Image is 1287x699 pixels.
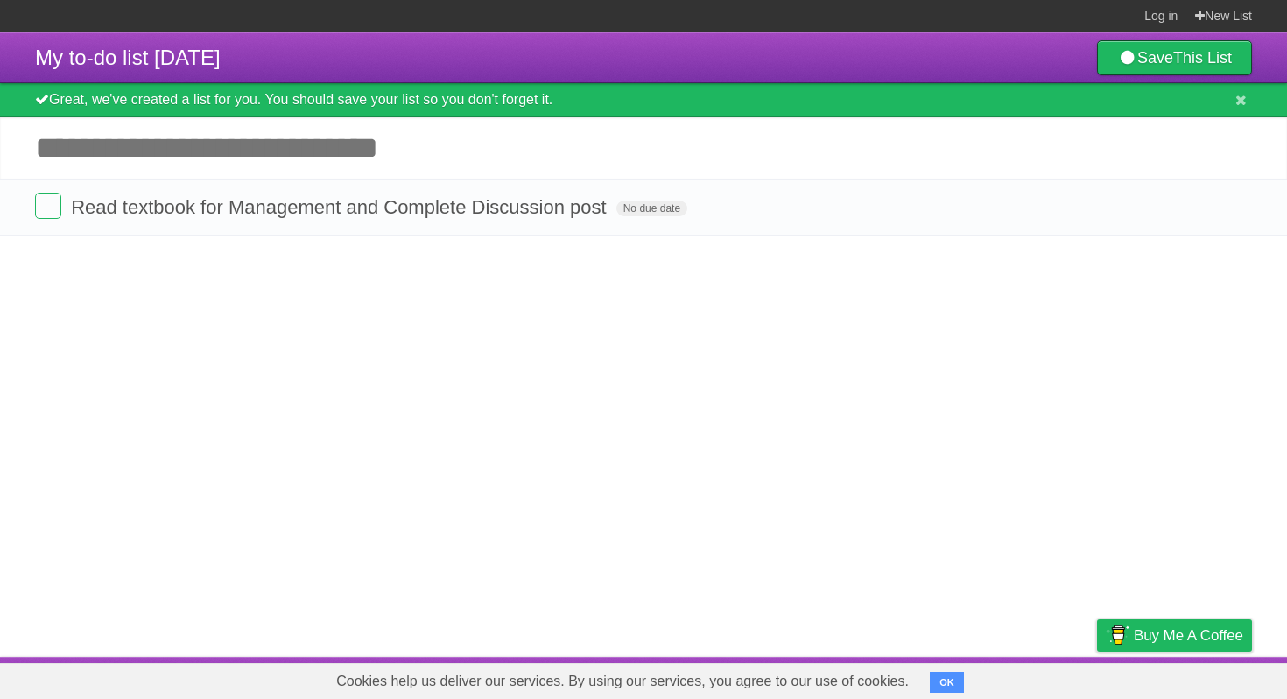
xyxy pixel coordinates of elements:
label: Done [35,193,61,219]
a: About [864,661,901,695]
a: Privacy [1074,661,1120,695]
span: Cookies help us deliver our services. By using our services, you agree to our use of cookies. [319,664,926,699]
span: Read textbook for Management and Complete Discussion post [71,196,610,218]
a: Terms [1015,661,1053,695]
b: This List [1173,49,1232,67]
a: Buy me a coffee [1097,619,1252,652]
a: Developers [922,661,993,695]
button: OK [930,672,964,693]
span: My to-do list [DATE] [35,46,221,69]
img: Buy me a coffee [1106,620,1129,650]
span: Buy me a coffee [1134,620,1243,651]
a: SaveThis List [1097,40,1252,75]
a: Suggest a feature [1142,661,1252,695]
span: No due date [616,201,687,216]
